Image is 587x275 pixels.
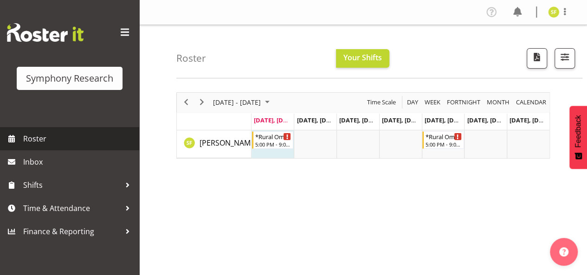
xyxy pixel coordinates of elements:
[23,224,121,238] span: Finance & Reporting
[212,96,262,108] span: [DATE] - [DATE]
[252,131,294,149] div: Siva Fohe"s event - *Rural Omni Begin From Monday, August 25, 2025 at 5:00:00 PM GMT+12:00 Ends A...
[485,96,511,108] button: Timeline Month
[176,53,206,64] h4: Roster
[255,132,291,141] div: *Rural Omni
[336,49,389,68] button: Your Shifts
[23,178,121,192] span: Shifts
[422,131,464,149] div: Siva Fohe"s event - *Rural Omni Begin From Friday, August 29, 2025 at 5:00:00 PM GMT+12:00 Ends A...
[569,106,587,169] button: Feedback - Show survey
[423,96,442,108] button: Timeline Week
[366,96,397,108] span: Time Scale
[446,96,481,108] span: Fortnight
[574,115,582,147] span: Feedback
[515,96,547,108] span: calendar
[555,48,575,69] button: Filter Shifts
[297,116,339,124] span: [DATE], [DATE]
[177,130,252,158] td: Siva Fohe resource
[527,48,547,69] button: Download a PDF of the roster according to the set date range.
[406,96,420,108] button: Timeline Day
[178,93,194,112] div: previous period
[445,96,482,108] button: Fortnight
[23,155,135,169] span: Inbox
[343,52,382,63] span: Your Shifts
[467,116,509,124] span: [DATE], [DATE]
[176,92,550,159] div: Timeline Week of August 25, 2025
[515,96,548,108] button: Month
[7,23,84,42] img: Rosterit website logo
[200,137,257,148] a: [PERSON_NAME]
[559,247,568,256] img: help-xxl-2.png
[180,96,193,108] button: Previous
[339,116,381,124] span: [DATE], [DATE]
[23,132,135,146] span: Roster
[210,93,275,112] div: August 25 - 31, 2025
[194,93,210,112] div: next period
[425,116,467,124] span: [DATE], [DATE]
[254,116,296,124] span: [DATE], [DATE]
[426,141,462,148] div: 5:00 PM - 9:00 PM
[406,96,419,108] span: Day
[366,96,398,108] button: Time Scale
[486,96,510,108] span: Month
[200,138,257,148] span: [PERSON_NAME]
[196,96,208,108] button: Next
[255,141,291,148] div: 5:00 PM - 9:00 PM
[424,96,441,108] span: Week
[212,96,274,108] button: August 2025
[23,201,121,215] span: Time & Attendance
[26,71,113,85] div: Symphony Research
[548,6,559,18] img: siva-fohe11858.jpg
[252,130,549,158] table: Timeline Week of August 25, 2025
[382,116,424,124] span: [DATE], [DATE]
[510,116,552,124] span: [DATE], [DATE]
[426,132,462,141] div: *Rural Omni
